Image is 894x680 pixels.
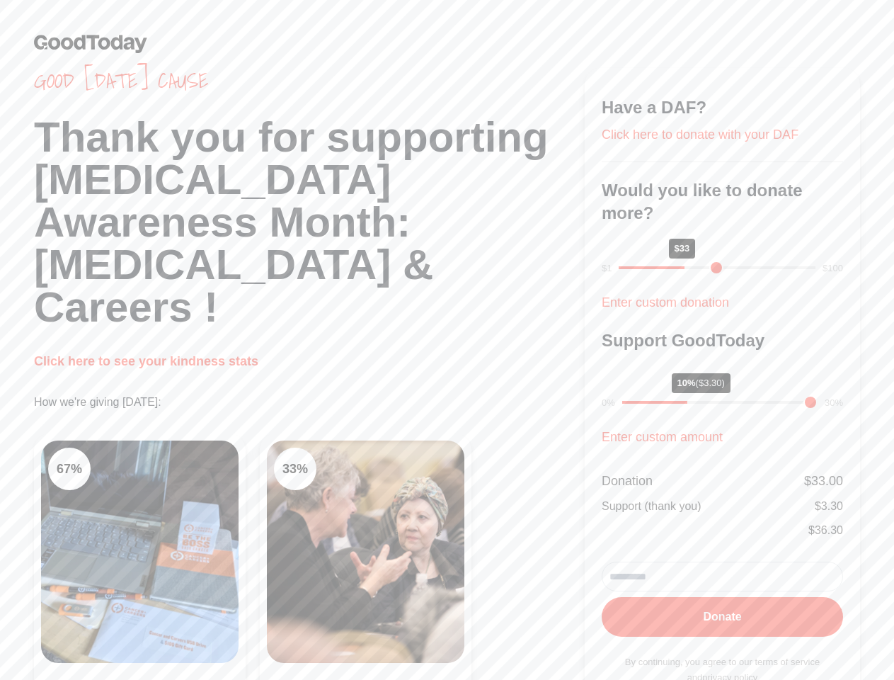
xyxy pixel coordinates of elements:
div: $ [815,498,843,515]
img: GoodToday [34,34,147,53]
a: Click here to see your kindness stats [34,354,258,368]
h3: Would you like to donate more? [602,179,843,225]
div: $ [808,522,843,539]
div: 67 % [48,448,91,490]
div: $ [804,471,843,491]
img: Clean Air Task Force [41,441,239,663]
span: 33.00 [811,474,843,488]
div: 30% [825,396,843,410]
div: $33 [669,239,696,259]
div: Donation [602,471,653,491]
div: 10% [672,373,730,393]
div: 0% [602,396,615,410]
a: Click here to donate with your DAF [602,127,798,142]
h1: Thank you for supporting [MEDICAL_DATA] Awareness Month: [MEDICAL_DATA] & Careers ! [34,116,585,329]
button: Donate [602,597,843,637]
a: Enter custom amount [602,430,723,444]
div: Support (thank you) [602,498,701,515]
span: 36.30 [815,524,843,536]
span: Good [DATE] cause [34,68,585,93]
h3: Have a DAF? [602,96,843,119]
a: Enter custom donation [602,295,729,310]
div: 33 % [274,448,316,490]
h3: Support GoodToday [602,329,843,352]
span: 3.30 [821,500,843,512]
div: $100 [823,261,843,276]
img: Clean Cooking Alliance [267,441,464,663]
span: ($3.30) [696,378,725,388]
p: How we're giving [DATE]: [34,394,585,411]
div: $1 [602,261,612,276]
